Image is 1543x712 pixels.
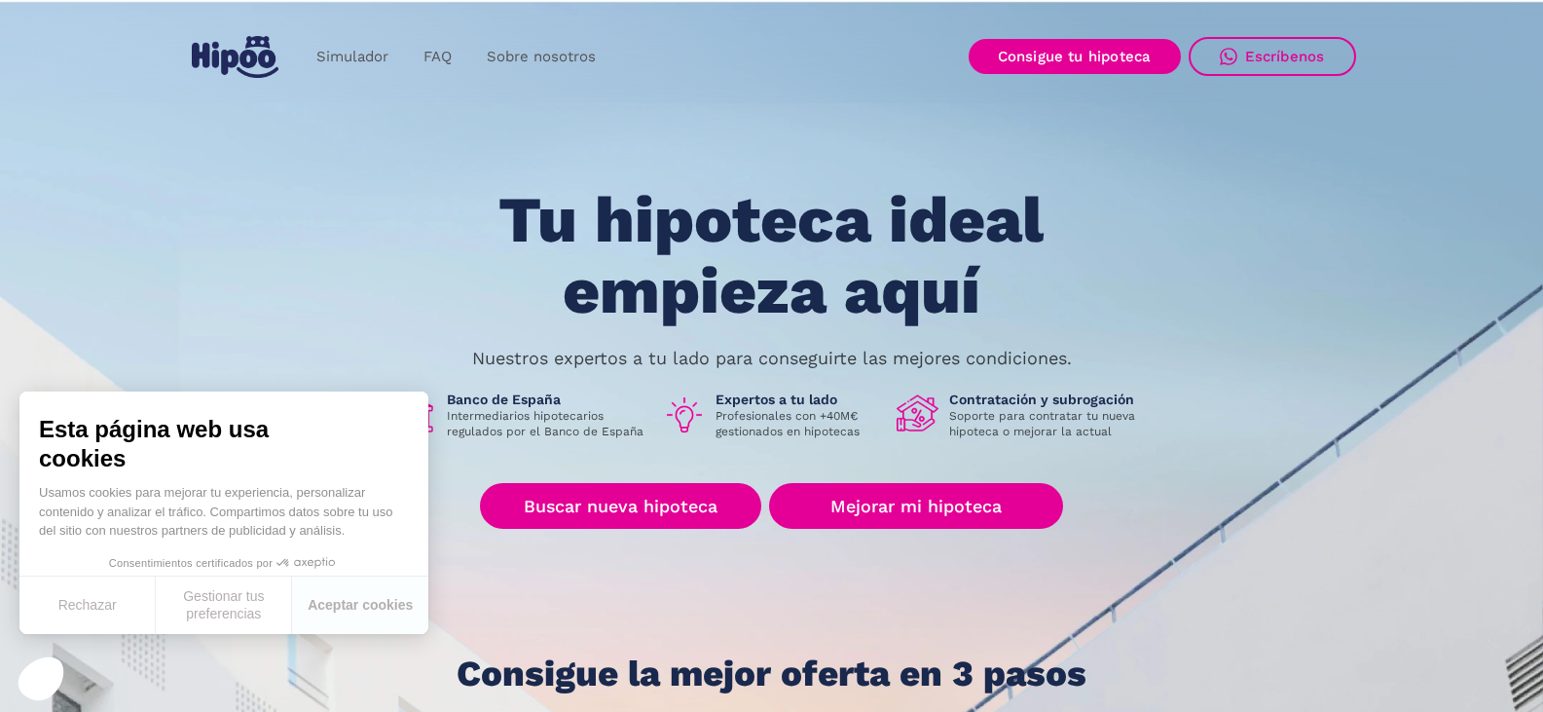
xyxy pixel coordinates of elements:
div: Escríbenos [1245,48,1325,65]
a: Mejorar mi hipoteca [769,483,1062,529]
a: home [188,28,283,86]
p: Profesionales con +40M€ gestionados en hipotecas [716,408,881,439]
p: Intermediarios hipotecarios regulados por el Banco de España [447,408,647,439]
h1: Banco de España [447,391,647,408]
h1: Consigue la mejor oferta en 3 pasos [457,655,1086,693]
p: Nuestros expertos a tu lado para conseguirte las mejores condiciones. [472,351,1072,366]
p: Soporte para contratar tu nueva hipoteca o mejorar la actual [949,408,1150,439]
a: Escríbenos [1189,37,1356,76]
a: Buscar nueva hipoteca [480,483,761,529]
a: FAQ [406,38,469,76]
a: Simulador [299,38,406,76]
h1: Expertos a tu lado [716,391,881,408]
a: Sobre nosotros [469,38,613,76]
h1: Contratación y subrogación [949,391,1150,408]
a: Consigue tu hipoteca [969,39,1181,74]
h1: Tu hipoteca ideal empieza aquí [402,185,1140,326]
